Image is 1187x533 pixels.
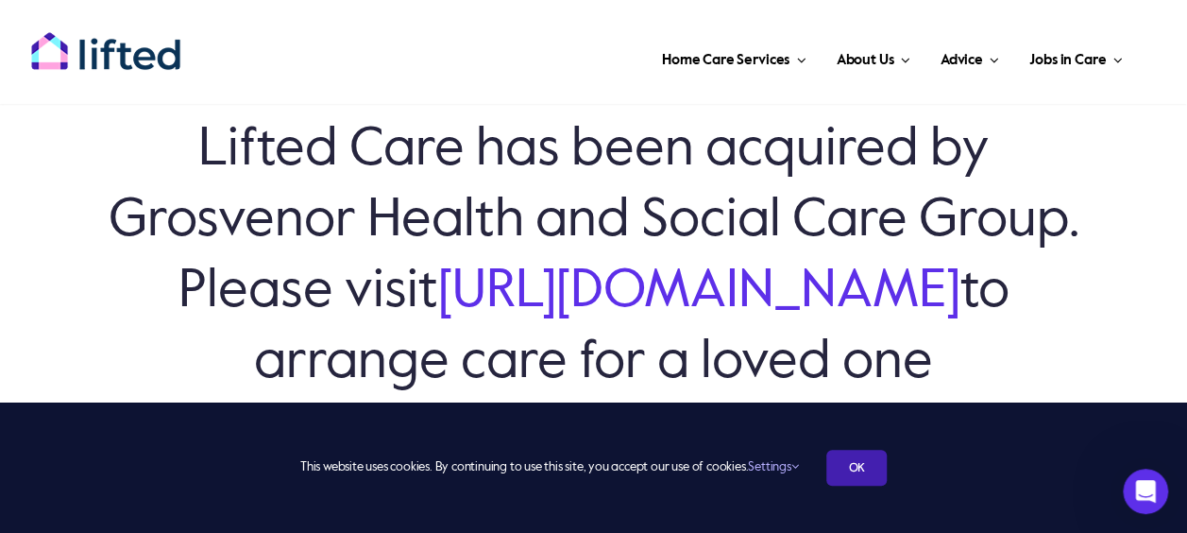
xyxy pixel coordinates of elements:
iframe: Intercom live chat [1123,469,1168,514]
a: Home Care Services [656,28,812,85]
span: This website uses cookies. By continuing to use this site, you accept our use of cookies. [300,453,798,483]
a: About Us [830,28,915,85]
a: lifted-logo [30,31,181,50]
a: OK [826,450,887,486]
span: Home Care Services [662,45,789,76]
a: [URL][DOMAIN_NAME] [438,266,960,318]
a: Jobs in Care [1024,28,1128,85]
span: About Us [836,45,893,76]
a: Settings [748,461,798,473]
span: Advice [941,45,983,76]
h6: Lifted Care has been acquired by Grosvenor Health and Social Care Group. Please visit to arrange ... [94,115,1093,399]
span: Jobs in Care [1029,45,1106,76]
a: Advice [935,28,1005,85]
nav: Main Menu [222,28,1128,85]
